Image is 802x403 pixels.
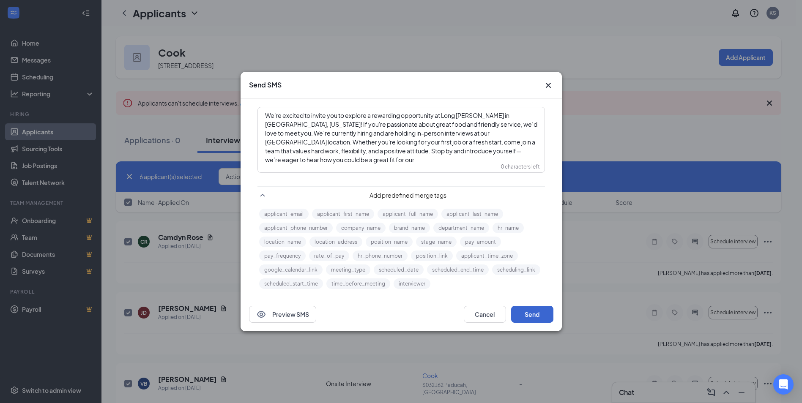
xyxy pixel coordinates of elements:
[460,237,501,247] button: pay_amount
[259,237,306,247] button: location_name
[456,251,518,261] button: applicant_time_zone
[441,209,503,219] button: applicant_last_name
[511,306,553,323] button: Send
[259,223,333,233] button: applicant_phone_number
[259,278,323,289] button: scheduled_start_time
[265,112,538,163] span: We're excited to invite you to explore a rewarding opportunity at Long [PERSON_NAME] in [GEOGRAPH...
[433,223,489,233] button: department_name
[309,237,362,247] button: location_address
[259,251,306,261] button: pay_frequency
[492,264,540,275] button: scheduling_link
[326,264,370,275] button: meeting_type
[258,108,544,168] div: Enter your message here
[378,209,438,219] button: applicant_full_name
[271,191,545,199] span: Add predefined merge tags
[259,209,309,219] button: applicant_email
[543,80,553,90] svg: Cross
[257,186,545,200] div: Add predefined merge tags
[389,223,430,233] button: brand_name
[312,209,374,219] button: applicant_first_name
[249,80,282,90] h3: Send SMS
[336,223,386,233] button: company_name
[353,251,408,261] button: hr_phone_number
[493,223,524,233] button: hr_name
[427,264,489,275] button: scheduled_end_time
[309,251,349,261] button: rate_of_pay
[366,237,413,247] button: position_name
[464,306,506,323] button: Cancel
[257,190,268,200] svg: SmallChevronUp
[543,80,553,90] button: Close
[416,237,457,247] button: stage_name
[411,251,453,261] button: position_link
[259,264,323,275] button: google_calendar_link
[326,278,390,289] button: time_before_meeting
[773,374,794,395] div: Open Intercom Messenger
[374,264,424,275] button: scheduled_date
[256,309,266,319] svg: Eye
[249,306,316,323] button: EyePreview SMS
[394,278,430,289] button: interviewer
